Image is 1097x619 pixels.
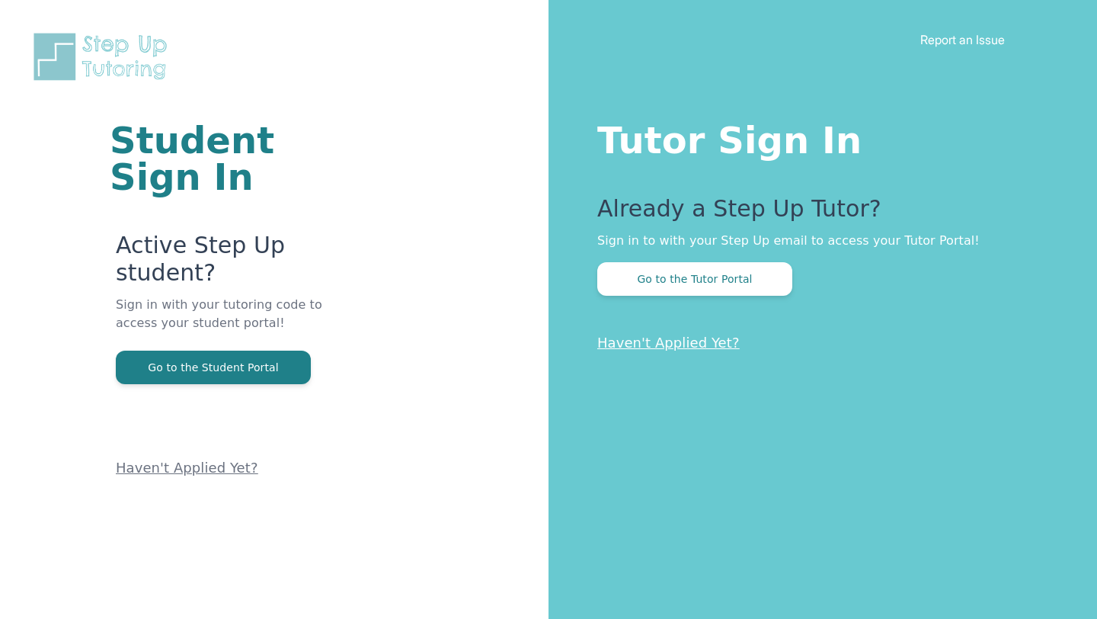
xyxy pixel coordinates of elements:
[597,262,792,296] button: Go to the Tutor Portal
[116,460,258,476] a: Haven't Applied Yet?
[110,122,366,195] h1: Student Sign In
[920,32,1005,47] a: Report an Issue
[30,30,177,83] img: Step Up Tutoring horizontal logo
[116,360,311,374] a: Go to the Student Portal
[116,232,366,296] p: Active Step Up student?
[597,335,740,351] a: Haven't Applied Yet?
[116,296,366,351] p: Sign in with your tutoring code to access your student portal!
[597,116,1036,159] h1: Tutor Sign In
[116,351,311,384] button: Go to the Student Portal
[597,195,1036,232] p: Already a Step Up Tutor?
[597,271,792,286] a: Go to the Tutor Portal
[597,232,1036,250] p: Sign in to with your Step Up email to access your Tutor Portal!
